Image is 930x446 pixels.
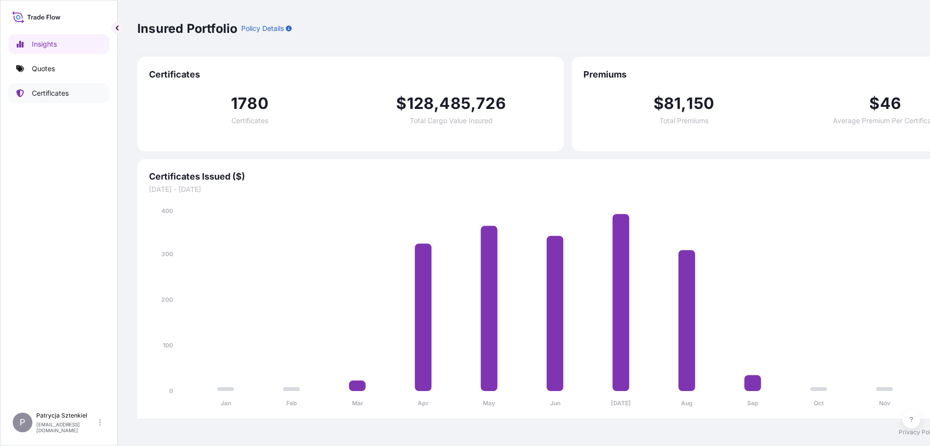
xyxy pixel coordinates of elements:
p: Quotes [32,64,55,74]
span: , [434,96,439,111]
tspan: 100 [163,341,173,349]
span: $ [396,96,406,111]
a: Quotes [8,59,109,79]
tspan: Feb [286,399,297,407]
tspan: [DATE] [611,399,631,407]
tspan: 400 [161,207,173,214]
span: $ [654,96,664,111]
tspan: 0 [169,387,173,394]
tspan: 200 [161,296,173,303]
tspan: May [483,399,496,407]
a: Certificates [8,83,109,103]
p: Certificates [32,88,69,98]
span: Total Cargo Value Insured [410,117,493,124]
span: $ [869,96,880,111]
span: Certificates [149,69,552,80]
span: , [471,96,476,111]
span: 726 [476,96,506,111]
a: Insights [8,34,109,54]
span: Total Premiums [659,117,708,124]
span: 46 [880,96,901,111]
span: 150 [686,96,714,111]
span: 128 [407,96,434,111]
p: [EMAIL_ADDRESS][DOMAIN_NAME] [36,421,97,433]
span: P [20,418,25,427]
p: Policy Details [241,24,284,33]
tspan: Nov [879,399,891,407]
span: Certificates [231,117,268,124]
p: Insights [32,39,57,49]
tspan: Oct [814,399,824,407]
tspan: Jun [550,399,560,407]
tspan: Jan [221,399,231,407]
p: Patrycja Sztenkiel [36,412,97,420]
span: 485 [439,96,471,111]
p: Insured Portfolio [137,21,237,36]
span: 81 [664,96,681,111]
tspan: Mar [352,399,363,407]
tspan: Aug [681,399,693,407]
tspan: 300 [161,250,173,258]
span: , [681,96,686,111]
tspan: Apr [418,399,428,407]
tspan: Sep [747,399,758,407]
span: 1780 [231,96,269,111]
